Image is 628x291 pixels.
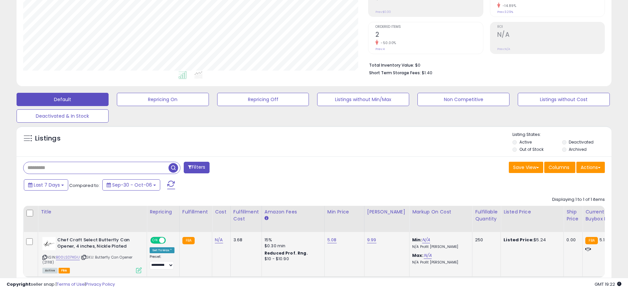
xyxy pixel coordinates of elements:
small: Prev: 4 [375,47,385,51]
img: 31bl-nUxSkL._SL40_.jpg [42,237,56,250]
button: Repricing Off [217,93,309,106]
button: Last 7 Days [24,179,68,191]
div: Markup on Cost [412,208,469,215]
p: Listing States: [512,132,611,138]
a: 5.08 [327,237,337,243]
b: Chef Craft Select Butterfly Can Opener, 4 inches, Nickle Plated [57,237,138,251]
a: N/A [424,252,432,259]
div: Title [41,208,144,215]
b: Reduced Prof. Rng. [265,250,308,256]
b: Total Inventory Value: [369,62,414,68]
div: $0.30 min [265,243,319,249]
b: Min: [412,237,422,243]
small: FBA [182,237,195,244]
button: Actions [576,162,605,173]
a: Privacy Policy [86,281,115,287]
button: Deactivated & In Stock [17,109,109,123]
a: 9.99 [367,237,376,243]
span: OFF [165,238,175,243]
div: ASIN: [42,237,142,272]
div: [PERSON_NAME] [367,208,407,215]
label: Active [519,139,532,145]
a: N/A [215,237,223,243]
span: Last 7 Days [34,182,60,188]
button: Save View [509,162,543,173]
label: Out of Stock [519,146,544,152]
th: The percentage added to the cost of goods (COGS) that forms the calculator for Min & Max prices. [410,206,472,232]
a: Terms of Use [57,281,85,287]
button: Repricing On [117,93,209,106]
button: Non Competitive [417,93,509,106]
span: $1.40 [422,70,432,76]
span: 2025-10-14 19:22 GMT [595,281,621,287]
span: Columns [549,164,569,171]
div: Displaying 1 to 1 of 1 items [552,197,605,203]
button: Default [17,93,109,106]
span: ON [151,238,159,243]
label: Archived [569,146,587,152]
small: Prev: N/A [497,47,510,51]
li: $0 [369,61,600,69]
div: Cost [215,208,228,215]
button: Columns [544,162,575,173]
button: Listings without Cost [518,93,610,106]
small: FBA [585,237,598,244]
div: 250 [475,237,496,243]
span: Compared to: [69,182,100,189]
label: Deactivated [569,139,594,145]
p: N/A Profit [PERSON_NAME] [412,260,467,265]
div: 0.00 [566,237,577,243]
div: 15% [265,237,319,243]
span: 5.13 [600,237,607,243]
span: ROI [497,25,604,29]
span: FBA [59,268,70,273]
button: Sep-30 - Oct-06 [102,179,160,191]
div: Fulfillment [182,208,209,215]
small: Prev: 3.29% [497,10,513,14]
b: Short Term Storage Fees: [369,70,421,76]
div: Amazon Fees [265,208,322,215]
b: Listed Price: [504,237,534,243]
span: Sep-30 - Oct-06 [112,182,152,188]
div: Repricing [150,208,177,215]
div: Set To Max * [150,247,174,253]
div: Current Buybox Price [585,208,619,222]
a: B00LSD7KGU [56,255,80,260]
p: N/A Profit [PERSON_NAME] [412,245,467,249]
div: $5.24 [504,237,558,243]
span: All listings currently available for purchase on Amazon [42,268,58,273]
span: | SKU: Butterfly Can Opener (21118) [42,255,133,264]
div: Min Price [327,208,362,215]
small: -14.89% [500,3,516,8]
h2: 2 [375,31,483,40]
div: Fulfillable Quantity [475,208,498,222]
div: $10 - $10.90 [265,256,319,262]
h2: N/A [497,31,604,40]
div: Fulfillment Cost [233,208,259,222]
div: Preset: [150,255,174,269]
strong: Copyright [7,281,31,287]
small: Prev: $0.00 [375,10,391,14]
button: Filters [184,162,210,173]
div: Ship Price [566,208,580,222]
small: Amazon Fees. [265,215,268,221]
small: -50.00% [378,40,396,45]
b: Max: [412,252,424,259]
div: 3.68 [233,237,257,243]
a: N/A [422,237,430,243]
div: Listed Price [504,208,561,215]
h5: Listings [35,134,61,143]
span: Ordered Items [375,25,483,29]
button: Listings without Min/Max [317,93,409,106]
div: seller snap | | [7,281,115,288]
